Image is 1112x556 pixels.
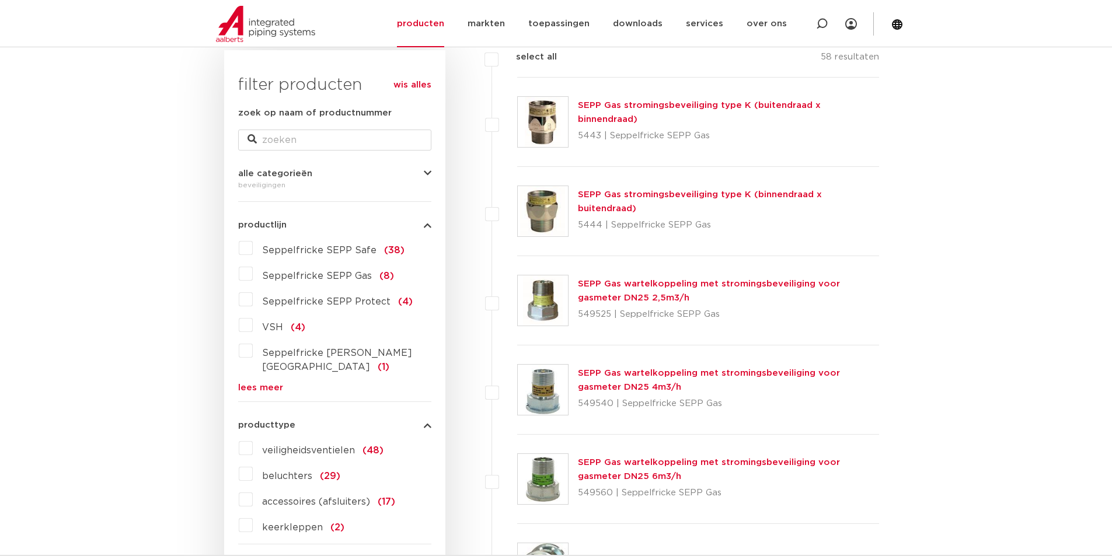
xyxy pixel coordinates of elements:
div: beveiligingen [238,178,431,192]
span: (29) [320,471,340,481]
span: (17) [378,497,395,506]
p: 549540 | Seppelfricke SEPP Gas [578,394,880,413]
img: Thumbnail for SEPP Gas stromingsbeveiliging type K (buitendraad x binnendraad) [518,97,568,147]
p: 549560 | Seppelfricke SEPP Gas [578,484,880,502]
img: Thumbnail for SEPP Gas wartelkoppeling met stromingsbeveiliging voor gasmeter DN25 2,5m3/h [518,275,568,326]
p: 5444 | Seppelfricke SEPP Gas [578,216,880,235]
button: alle categorieën [238,169,431,178]
span: Seppelfricke SEPP Safe [262,246,377,255]
img: Thumbnail for SEPP Gas wartelkoppeling met stromingsbeveiliging voor gasmeter DN25 4m3/h [518,365,568,415]
span: Seppelfricke SEPP Gas [262,271,372,281]
span: producttype [238,421,295,429]
span: (2) [330,523,344,532]
span: Seppelfricke [PERSON_NAME][GEOGRAPHIC_DATA] [262,348,412,372]
input: zoeken [238,130,431,151]
span: alle categorieën [238,169,312,178]
p: 549525 | Seppelfricke SEPP Gas [578,305,880,324]
button: productlijn [238,221,431,229]
a: SEPP Gas wartelkoppeling met stromingsbeveiliging voor gasmeter DN25 2,5m3/h [578,279,840,302]
span: (4) [398,297,413,306]
span: (48) [362,446,384,455]
span: beluchters [262,471,312,481]
span: (8) [379,271,394,281]
img: Thumbnail for SEPP Gas stromingsbeveiliging type K (binnendraad x buitendraad) [518,186,568,236]
span: Seppelfricke SEPP Protect [262,297,391,306]
span: productlijn [238,221,287,229]
button: producttype [238,421,431,429]
label: zoek op naam of productnummer [238,106,392,120]
span: keerkleppen [262,523,323,532]
a: lees meer [238,383,431,392]
span: (4) [291,323,305,332]
a: SEPP Gas stromingsbeveiliging type K (binnendraad x buitendraad) [578,190,822,213]
span: accessoires (afsluiters) [262,497,370,506]
a: SEPP Gas wartelkoppeling met stromingsbeveiliging voor gasmeter DN25 6m3/h [578,458,840,481]
span: VSH [262,323,283,332]
a: SEPP Gas wartelkoppeling met stromingsbeveiliging voor gasmeter DN25 4m3/h [578,369,840,391]
p: 58 resultaten [821,50,879,68]
img: Thumbnail for SEPP Gas wartelkoppeling met stromingsbeveiliging voor gasmeter DN25 6m3/h [518,454,568,504]
p: 5443 | Seppelfricke SEPP Gas [578,127,880,145]
h3: filter producten [238,74,431,97]
span: (38) [384,246,405,255]
span: (1) [378,362,389,372]
label: select all [499,50,557,64]
a: wis alles [393,78,431,92]
span: veiligheidsventielen [262,446,355,455]
a: SEPP Gas stromingsbeveiliging type K (buitendraad x binnendraad) [578,101,821,124]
